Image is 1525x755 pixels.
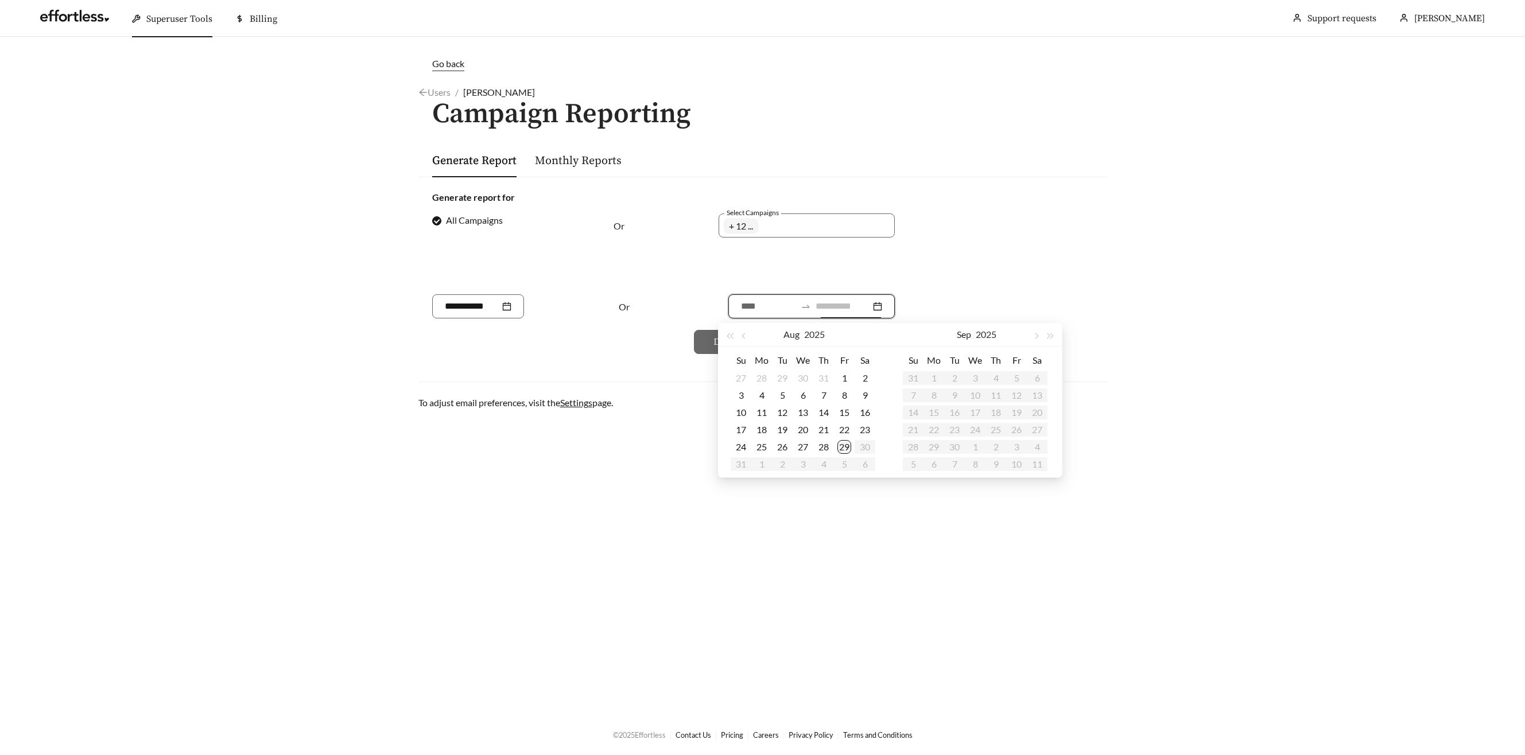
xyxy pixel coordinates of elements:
th: Fr [1006,351,1027,369]
a: Privacy Policy [789,730,833,740]
td: 2025-08-15 [834,404,855,421]
div: 27 [796,440,810,454]
td: 2025-08-16 [855,404,875,421]
th: Th [985,351,1006,369]
button: 2025 [804,323,825,346]
div: 4 [755,388,769,402]
td: 2025-07-30 [793,369,813,387]
div: 26 [775,440,789,454]
td: 2025-08-09 [855,387,875,404]
span: swap-right [801,301,811,312]
div: 18 [755,423,769,437]
td: 2025-08-19 [772,421,793,438]
td: 2025-08-12 [772,404,793,421]
span: © 2025 Effortless [613,730,666,740]
td: 2025-07-29 [772,369,793,387]
th: Fr [834,351,855,369]
div: 2 [858,371,872,385]
td: 2025-08-29 [834,438,855,456]
div: 5 [775,388,789,402]
td: 2025-08-28 [813,438,834,456]
button: Aug [783,323,800,346]
span: to [801,301,811,312]
td: 2025-08-20 [793,421,813,438]
td: 2025-08-17 [731,421,751,438]
a: Settings [560,397,592,408]
span: + 12 ... [729,219,753,233]
div: 19 [775,423,789,437]
span: Or [614,220,624,231]
div: 13 [796,406,810,419]
div: 1 [837,371,851,385]
div: 12 [775,406,789,419]
a: Pricing [721,730,743,740]
a: Terms and Conditions [843,730,913,740]
a: Careers [753,730,779,740]
span: + 12 ... [724,219,758,233]
th: Mo [751,351,772,369]
a: Generate Report [432,154,517,168]
span: / [455,87,459,98]
div: 27 [734,371,748,385]
th: We [793,351,813,369]
div: 29 [837,440,851,454]
td: 2025-08-04 [751,387,772,404]
div: 29 [775,371,789,385]
div: 6 [796,388,810,402]
td: 2025-08-02 [855,369,875,387]
a: Support requests [1307,13,1376,24]
th: Mo [923,351,944,369]
button: Sep [957,323,971,346]
div: 31 [817,371,831,385]
td: 2025-08-03 [731,387,751,404]
td: 2025-08-25 [751,438,772,456]
td: 2025-08-23 [855,421,875,438]
th: Su [903,351,923,369]
div: 9 [858,388,872,402]
a: Monthly Reports [535,154,622,168]
td: 2025-07-31 [813,369,834,387]
div: 14 [817,406,831,419]
div: 22 [837,423,851,437]
div: 7 [817,388,831,402]
td: 2025-07-27 [731,369,751,387]
span: Go back [432,58,464,69]
div: 3 [734,388,748,402]
td: 2025-08-10 [731,404,751,421]
div: 16 [858,406,872,419]
span: Or [619,301,630,312]
a: arrow-leftUsers [418,87,451,98]
td: 2025-08-18 [751,421,772,438]
div: 11 [755,406,769,419]
span: [PERSON_NAME] [1414,13,1485,24]
th: Su [731,351,751,369]
button: 2025 [976,323,996,346]
div: 15 [837,406,851,419]
div: 10 [734,406,748,419]
strong: Generate report for [432,192,515,203]
button: Download CSV [694,330,792,354]
td: 2025-08-06 [793,387,813,404]
span: [PERSON_NAME] [463,87,535,98]
span: arrow-left [418,88,428,97]
td: 2025-08-26 [772,438,793,456]
th: Sa [855,351,875,369]
th: Tu [944,351,965,369]
td: 2025-08-21 [813,421,834,438]
td: 2025-08-08 [834,387,855,404]
td: 2025-08-13 [793,404,813,421]
h1: Campaign Reporting [418,99,1107,130]
th: We [965,351,985,369]
span: Superuser Tools [146,13,212,25]
td: 2025-08-14 [813,404,834,421]
div: 28 [817,440,831,454]
span: To adjust email preferences, visit the page. [418,397,613,408]
div: 21 [817,423,831,437]
th: Tu [772,351,793,369]
div: 23 [858,423,872,437]
td: 2025-08-22 [834,421,855,438]
td: 2025-08-24 [731,438,751,456]
a: Go back [418,57,1107,71]
th: Sa [1027,351,1047,369]
td: 2025-08-27 [793,438,813,456]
